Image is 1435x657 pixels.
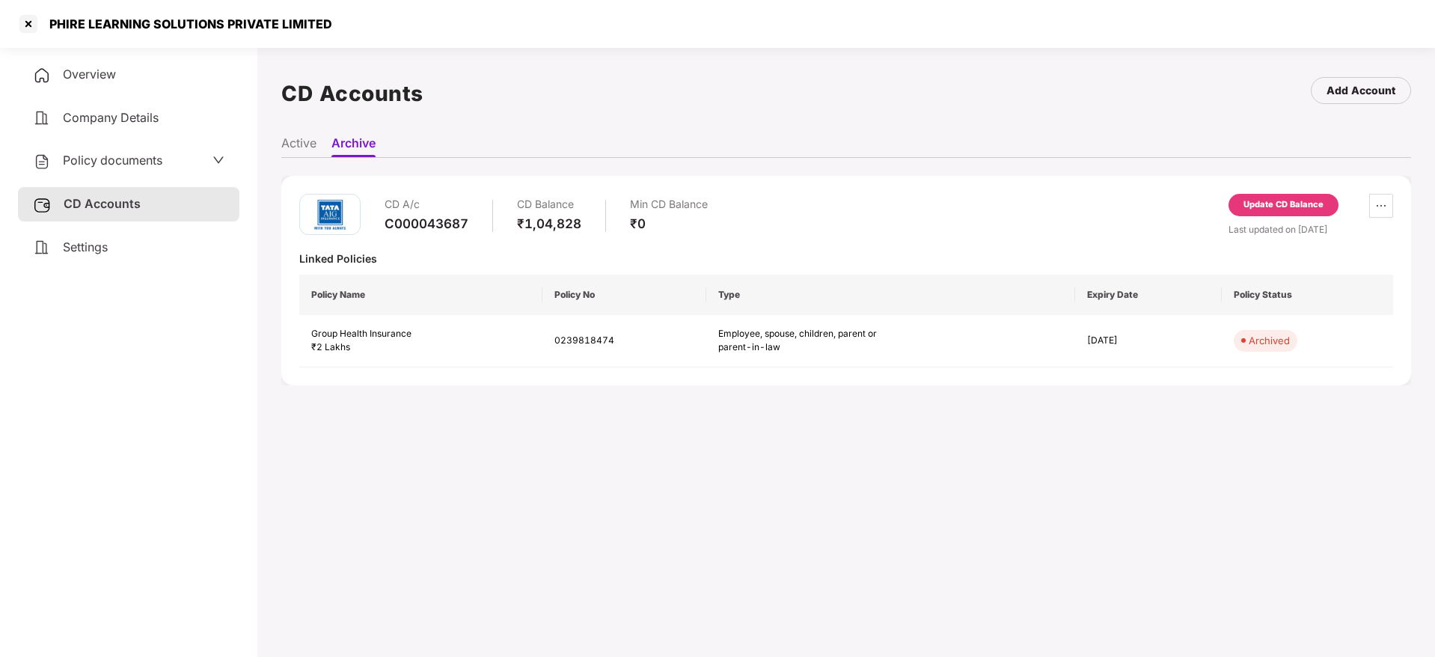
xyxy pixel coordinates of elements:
[307,192,352,237] img: tatag.png
[1075,315,1222,368] td: [DATE]
[281,135,316,157] li: Active
[718,327,883,355] div: Employee, spouse, children, parent or parent-in-law
[33,239,51,257] img: svg+xml;base64,PHN2ZyB4bWxucz0iaHR0cDovL3d3dy53My5vcmcvMjAwMC9zdmciIHdpZHRoPSIyNCIgaGVpZ2h0PSIyNC...
[63,67,116,82] span: Overview
[63,110,159,125] span: Company Details
[385,194,468,216] div: CD A/c
[311,327,530,341] div: Group Health Insurance
[385,216,468,232] div: C000043687
[1243,198,1324,212] div: Update CD Balance
[630,216,708,232] div: ₹0
[299,275,542,315] th: Policy Name
[706,275,1075,315] th: Type
[331,135,376,157] li: Archive
[281,77,423,110] h1: CD Accounts
[311,341,350,352] span: ₹2 Lakhs
[64,196,141,211] span: CD Accounts
[1327,82,1395,99] div: Add Account
[212,154,224,166] span: down
[1075,275,1222,315] th: Expiry Date
[542,275,706,315] th: Policy No
[1369,194,1393,218] button: ellipsis
[33,153,51,171] img: svg+xml;base64,PHN2ZyB4bWxucz0iaHR0cDovL3d3dy53My5vcmcvMjAwMC9zdmciIHdpZHRoPSIyNCIgaGVpZ2h0PSIyNC...
[1249,333,1290,348] div: Archived
[1370,200,1392,212] span: ellipsis
[1222,275,1393,315] th: Policy Status
[630,194,708,216] div: Min CD Balance
[33,67,51,85] img: svg+xml;base64,PHN2ZyB4bWxucz0iaHR0cDovL3d3dy53My5vcmcvMjAwMC9zdmciIHdpZHRoPSIyNCIgaGVpZ2h0PSIyNC...
[33,196,52,214] img: svg+xml;base64,PHN2ZyB3aWR0aD0iMjUiIGhlaWdodD0iMjQiIHZpZXdCb3g9IjAgMCAyNSAyNCIgZmlsbD0ibm9uZSIgeG...
[40,16,332,31] div: PHIRE LEARNING SOLUTIONS PRIVATE LIMITED
[63,239,108,254] span: Settings
[517,216,581,232] div: ₹1,04,828
[63,153,162,168] span: Policy documents
[542,315,706,368] td: 0239818474
[33,109,51,127] img: svg+xml;base64,PHN2ZyB4bWxucz0iaHR0cDovL3d3dy53My5vcmcvMjAwMC9zdmciIHdpZHRoPSIyNCIgaGVpZ2h0PSIyNC...
[299,251,1393,266] div: Linked Policies
[517,194,581,216] div: CD Balance
[1229,222,1393,236] div: Last updated on [DATE]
